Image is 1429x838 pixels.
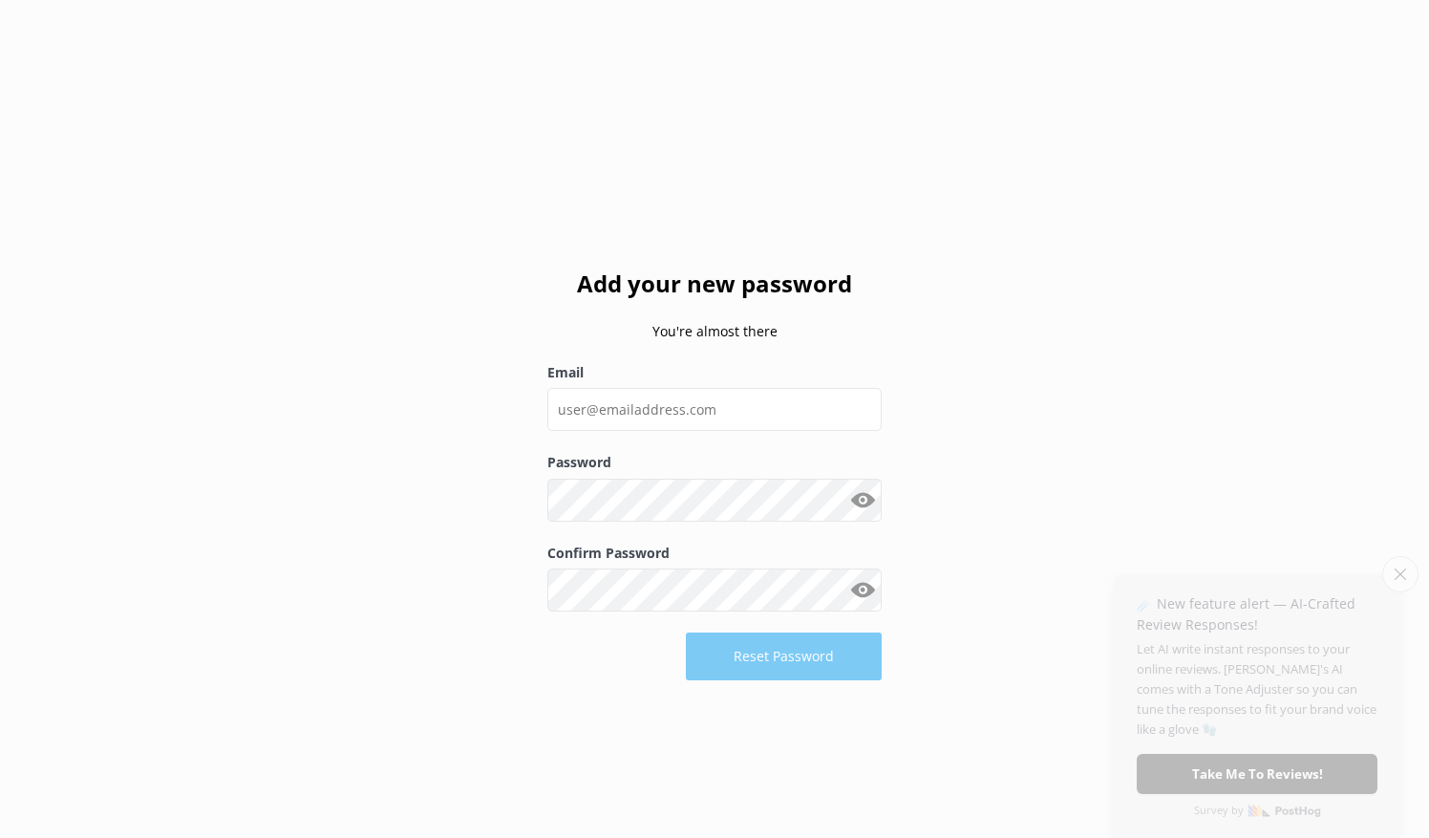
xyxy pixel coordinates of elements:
[547,362,882,383] label: Email
[547,452,882,473] label: Password
[843,481,882,519] button: Show password
[547,388,882,431] input: user@emailaddress.com
[547,543,882,564] label: Confirm Password
[843,571,882,610] button: Show password
[547,321,882,342] p: You're almost there
[547,266,882,302] h2: Add your new password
